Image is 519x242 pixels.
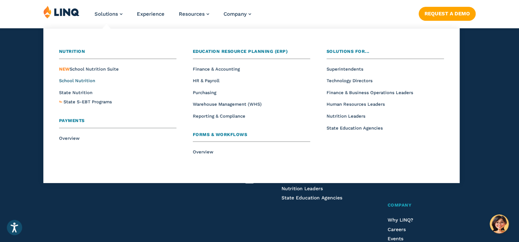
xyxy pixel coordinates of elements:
[327,90,413,95] a: Finance & Business Operations Leaders
[59,66,119,72] a: NEWSchool Nutrition Suite
[193,149,213,154] a: Overview
[419,7,476,20] a: Request a Demo
[387,217,413,223] a: Why LINQ?
[59,66,70,72] span: NEW
[387,202,412,208] span: Company
[490,214,509,233] button: Hello, have a question? Let’s chat.
[95,11,118,17] span: Solutions
[137,11,164,17] a: Experience
[193,114,245,119] a: Reporting & Compliance
[327,102,385,107] a: Human Resources Leaders
[193,131,310,142] a: Forms & Workflows
[193,48,310,59] a: Education Resource Planning (ERP)
[59,118,85,123] span: Payments
[193,90,216,95] a: Purchasing
[59,136,80,141] a: Overview
[59,90,92,95] a: State Nutrition
[193,102,262,107] a: Warehouse Management (WHS)
[327,48,444,59] a: Solutions for...
[224,11,251,17] a: Company
[327,114,365,119] a: Nutrition Leaders
[63,99,112,104] span: State S-EBT Programs
[59,48,176,59] a: Nutrition
[95,5,251,28] nav: Primary Navigation
[387,227,405,232] a: Careers
[193,132,247,137] span: Forms & Workflows
[59,66,119,72] span: School Nutrition Suite
[282,186,323,191] a: Nutrition Leaders
[95,11,122,17] a: Solutions
[419,5,476,20] nav: Button Navigation
[327,125,383,131] a: State Education Agencies
[224,11,247,17] span: Company
[193,49,288,54] span: Education Resource Planning (ERP)
[43,5,80,18] img: LINQ | K‑12 Software
[179,11,209,17] a: Resources
[387,202,451,209] a: Company
[193,78,219,83] a: HR & Payroll
[327,78,373,83] a: Technology Directors
[179,11,205,17] span: Resources
[387,236,403,241] a: Events
[59,117,176,128] a: Payments
[59,49,85,54] span: Nutrition
[327,66,363,72] a: Superintendents
[327,49,370,54] span: Solutions for...
[59,78,95,83] a: School Nutrition
[282,195,342,200] a: State Education Agencies
[193,66,240,72] a: Finance & Accounting
[63,99,112,106] a: State S-EBT Programs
